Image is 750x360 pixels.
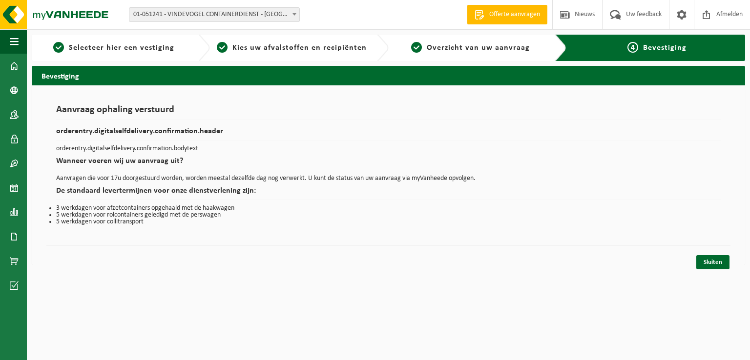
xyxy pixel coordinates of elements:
[643,44,687,52] span: Bevestiging
[53,42,64,53] span: 1
[56,157,721,170] h2: Wanneer voeren wij uw aanvraag uit?
[232,44,367,52] span: Kies uw afvalstoffen en recipiënten
[56,105,721,120] h1: Aanvraag ophaling verstuurd
[32,66,745,85] h2: Bevestiging
[427,44,530,52] span: Overzicht van uw aanvraag
[56,127,721,140] h2: orderentry.digitalselfdelivery.confirmation.header
[56,212,721,219] li: 5 werkdagen voor rolcontainers geledigd met de perswagen
[69,44,174,52] span: Selecteer hier een vestiging
[411,42,422,53] span: 3
[129,7,300,22] span: 01-051241 - VINDEVOGEL CONTAINERDIENST - OUDENAARDE - OUDENAARDE
[696,255,729,269] a: Sluiten
[56,187,721,200] h2: De standaard levertermijnen voor onze dienstverlening zijn:
[487,10,542,20] span: Offerte aanvragen
[467,5,547,24] a: Offerte aanvragen
[37,42,190,54] a: 1Selecteer hier een vestiging
[394,42,547,54] a: 3Overzicht van uw aanvraag
[217,42,228,53] span: 2
[627,42,638,53] span: 4
[129,8,299,21] span: 01-051241 - VINDEVOGEL CONTAINERDIENST - OUDENAARDE - OUDENAARDE
[56,175,721,182] p: Aanvragen die voor 17u doorgestuurd worden, worden meestal dezelfde dag nog verwerkt. U kunt de s...
[56,205,721,212] li: 3 werkdagen voor afzetcontainers opgehaald met de haakwagen
[56,145,721,152] p: orderentry.digitalselfdelivery.confirmation.bodytext
[215,42,369,54] a: 2Kies uw afvalstoffen en recipiënten
[56,219,721,225] li: 5 werkdagen voor collitransport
